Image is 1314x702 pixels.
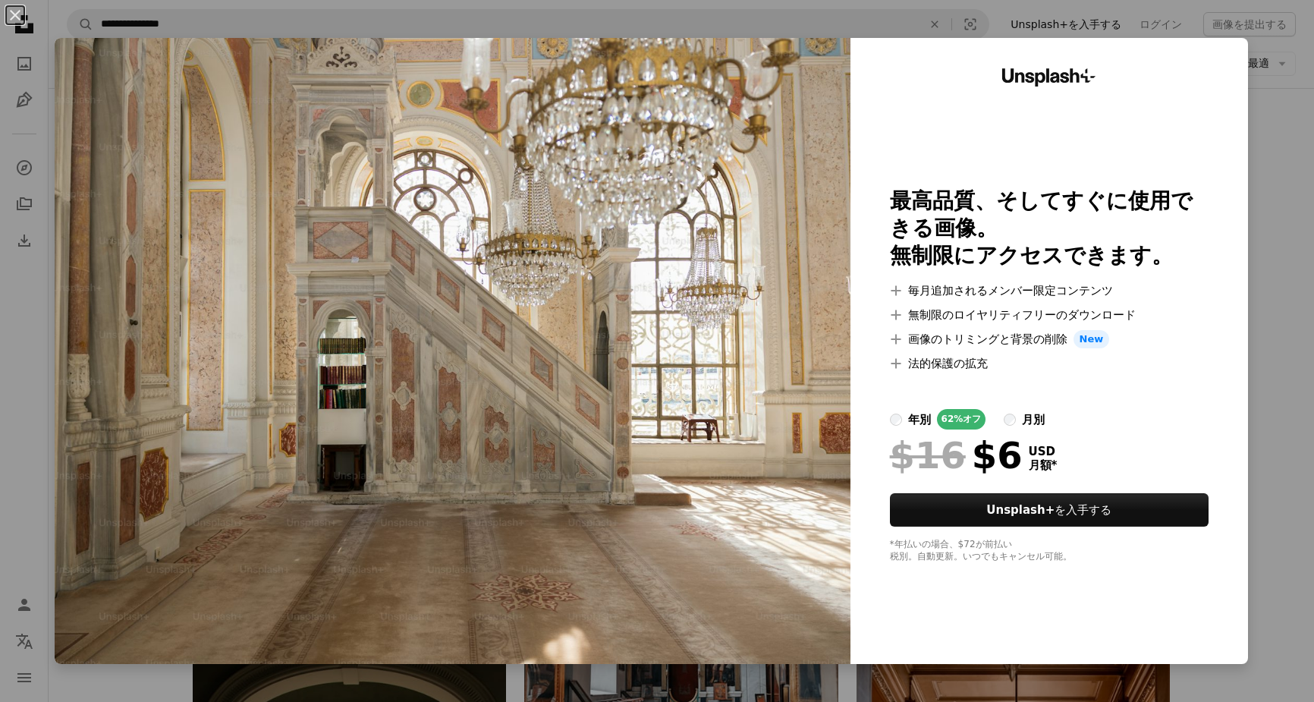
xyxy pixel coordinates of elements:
[1022,411,1045,429] div: 月別
[890,282,1209,300] li: 毎月追加されるメンバー限定コンテンツ
[937,409,986,430] div: 62% オフ
[890,436,1023,475] div: $6
[890,354,1209,373] li: 法的保護の拡充
[890,436,966,475] span: $16
[908,411,931,429] div: 年別
[1074,330,1110,348] span: New
[890,539,1209,563] div: *年払いの場合、 $72 が前払い 税別。自動更新。いつでもキャンセル可能。
[890,414,902,426] input: 年別62%オフ
[890,187,1209,269] h2: 最高品質、そしてすぐに使用できる画像。 無制限にアクセスできます。
[890,493,1209,527] button: Unsplash+を入手する
[890,330,1209,348] li: 画像のトリミングと背景の削除
[1004,414,1016,426] input: 月別
[986,503,1055,517] strong: Unsplash+
[1029,445,1058,458] span: USD
[890,306,1209,324] li: 無制限のロイヤリティフリーのダウンロード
